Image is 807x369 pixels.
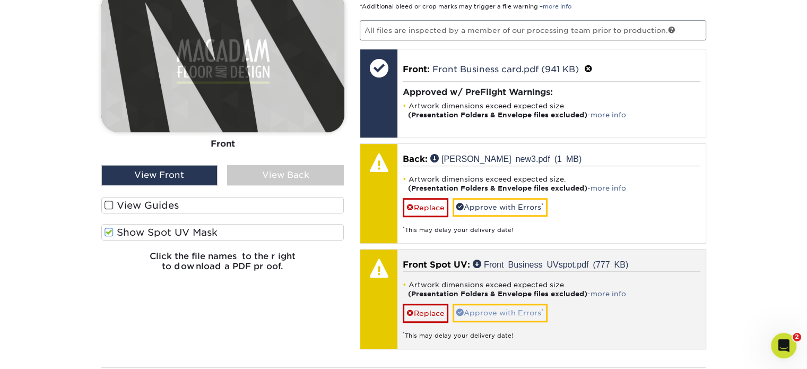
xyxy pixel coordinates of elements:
[101,197,344,213] label: View Guides
[591,184,626,192] a: more info
[403,323,700,340] div: This may delay your delivery date!
[227,165,344,185] div: View Back
[403,87,700,97] h4: Approved w/ PreFlight Warnings:
[453,304,548,322] a: Approve with Errors*
[591,290,626,298] a: more info
[408,111,587,119] strong: (Presentation Folders & Envelope files excluded)
[101,132,344,156] div: Front
[453,198,548,216] a: Approve with Errors*
[101,165,218,185] div: View Front
[408,290,587,298] strong: (Presentation Folders & Envelope files excluded)
[403,198,448,217] a: Replace
[591,111,626,119] a: more info
[360,3,571,10] small: *Additional bleed or crop marks may trigger a file warning –
[403,280,700,298] li: Artwork dimensions exceed expected size. -
[408,184,587,192] strong: (Presentation Folders & Envelope files excluded)
[432,64,579,74] a: Front Business card.pdf (941 KB)
[543,3,571,10] a: more info
[473,260,628,268] a: Front Business UVspot.pdf (777 KB)
[403,64,430,74] span: Front:
[101,251,344,280] h6: Click the file names to the right to download a PDF proof.
[403,304,448,322] a: Replace
[403,175,700,193] li: Artwork dimensions exceed expected size. -
[771,333,796,358] iframe: Intercom live chat
[360,20,706,40] p: All files are inspected by a member of our processing team prior to production.
[403,217,700,235] div: This may delay your delivery date!
[403,260,470,270] span: Front Spot UV:
[430,154,582,162] a: [PERSON_NAME] new3.pdf (1 MB)
[403,154,428,164] span: Back:
[403,101,700,119] li: Artwork dimensions exceed expected size. -
[793,333,801,341] span: 2
[101,224,344,241] label: Show Spot UV Mask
